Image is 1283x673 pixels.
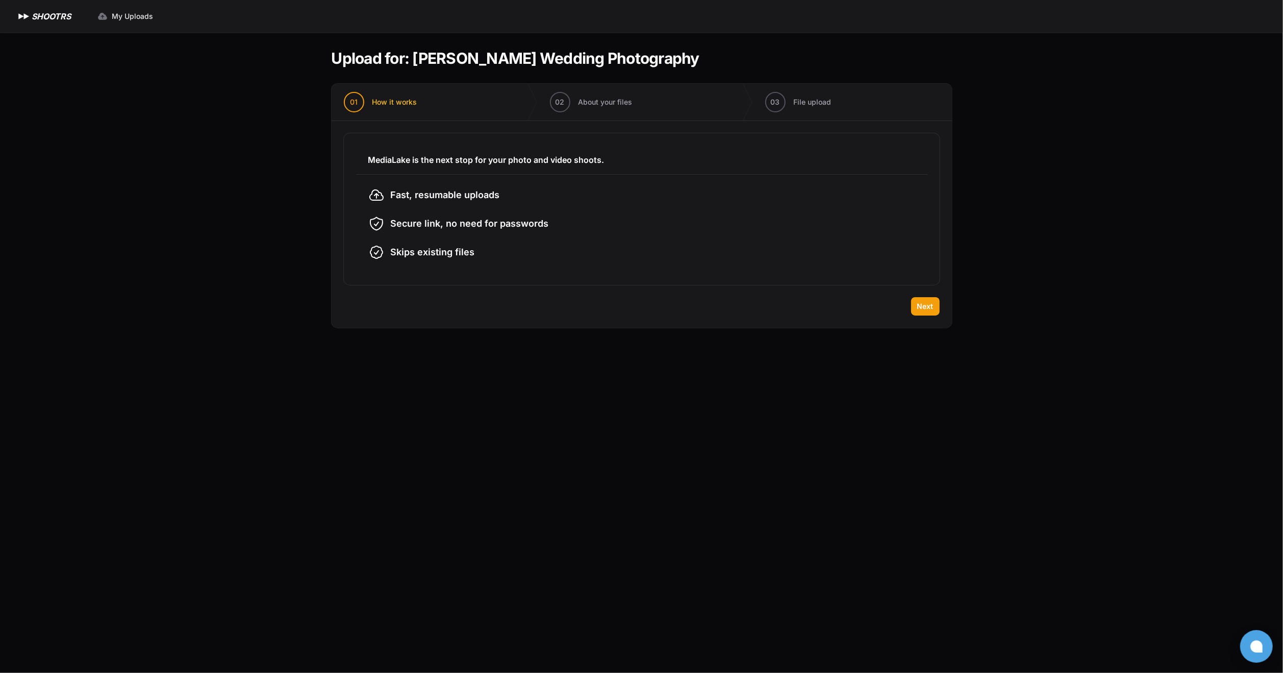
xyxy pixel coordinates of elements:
img: SHOOTRS [16,10,32,22]
span: Secure link, no need for passwords [391,217,549,231]
button: Next [911,297,940,316]
h1: Upload for: [PERSON_NAME] Wedding Photography [332,49,699,67]
h3: MediaLake is the next stop for your photo and video shoots. [368,154,915,166]
a: SHOOTRS SHOOTRS [16,10,71,22]
button: 01 How it works [332,84,430,121]
span: File upload [794,97,832,107]
span: 02 [556,97,565,107]
span: 03 [771,97,780,107]
span: Fast, resumable uploads [391,188,500,202]
span: My Uploads [112,11,153,21]
button: Open chat window [1240,630,1273,663]
button: 03 File upload [753,84,844,121]
span: About your files [578,97,633,107]
span: Skips existing files [391,245,475,259]
span: How it works [372,97,417,107]
button: 02 About your files [538,84,645,121]
h1: SHOOTRS [32,10,71,22]
a: My Uploads [91,7,159,26]
span: Next [917,301,934,311]
span: 01 [350,97,358,107]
